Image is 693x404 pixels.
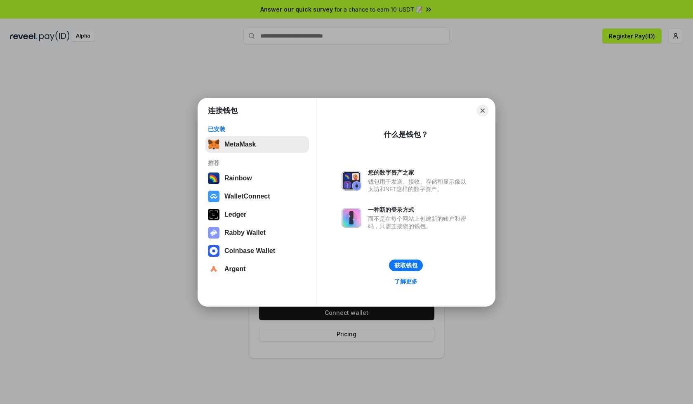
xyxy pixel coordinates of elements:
[208,191,219,202] img: svg+xml,%3Csvg%20width%3D%2228%22%20height%3D%2228%22%20viewBox%3D%220%200%2028%2028%22%20fill%3D...
[224,229,266,236] div: Rabby Wallet
[205,206,309,223] button: Ledger
[368,206,470,213] div: 一种新的登录方式
[205,261,309,277] button: Argent
[342,171,361,191] img: svg+xml,%3Csvg%20xmlns%3D%22http%3A%2F%2Fwww.w3.org%2F2000%2Fsvg%22%20fill%3D%22none%22%20viewBox...
[205,188,309,205] button: WalletConnect
[368,169,470,176] div: 您的数字资产之家
[224,265,246,273] div: Argent
[394,278,417,285] div: 了解更多
[208,263,219,275] img: svg+xml,%3Csvg%20width%3D%2228%22%20height%3D%2228%22%20viewBox%3D%220%200%2028%2028%22%20fill%3D...
[208,159,306,167] div: 推荐
[205,136,309,153] button: MetaMask
[208,106,238,116] h1: 连接钱包
[224,247,275,255] div: Coinbase Wallet
[384,130,428,139] div: 什么是钱包？
[208,139,219,150] img: svg+xml,%3Csvg%20fill%3D%22none%22%20height%3D%2233%22%20viewBox%3D%220%200%2035%2033%22%20width%...
[224,211,246,218] div: Ledger
[205,224,309,241] button: Rabby Wallet
[389,260,423,271] button: 获取钱包
[477,105,488,116] button: Close
[368,178,470,193] div: 钱包用于发送、接收、存储和显示像以太坊和NFT这样的数字资产。
[224,193,270,200] div: WalletConnect
[368,215,470,230] div: 而不是在每个网站上创建新的账户和密码，只需连接您的钱包。
[205,170,309,187] button: Rainbow
[394,262,417,269] div: 获取钱包
[389,276,422,287] a: 了解更多
[208,227,219,239] img: svg+xml,%3Csvg%20xmlns%3D%22http%3A%2F%2Fwww.w3.org%2F2000%2Fsvg%22%20fill%3D%22none%22%20viewBox...
[208,209,219,220] img: svg+xml,%3Csvg%20xmlns%3D%22http%3A%2F%2Fwww.w3.org%2F2000%2Fsvg%22%20width%3D%2228%22%20height%3...
[224,141,256,148] div: MetaMask
[208,125,306,133] div: 已安装
[342,208,361,228] img: svg+xml,%3Csvg%20xmlns%3D%22http%3A%2F%2Fwww.w3.org%2F2000%2Fsvg%22%20fill%3D%22none%22%20viewBox...
[208,172,219,184] img: svg+xml,%3Csvg%20width%3D%22120%22%20height%3D%22120%22%20viewBox%3D%220%200%20120%20120%22%20fil...
[208,245,219,257] img: svg+xml,%3Csvg%20width%3D%2228%22%20height%3D%2228%22%20viewBox%3D%220%200%2028%2028%22%20fill%3D...
[224,175,252,182] div: Rainbow
[205,243,309,259] button: Coinbase Wallet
